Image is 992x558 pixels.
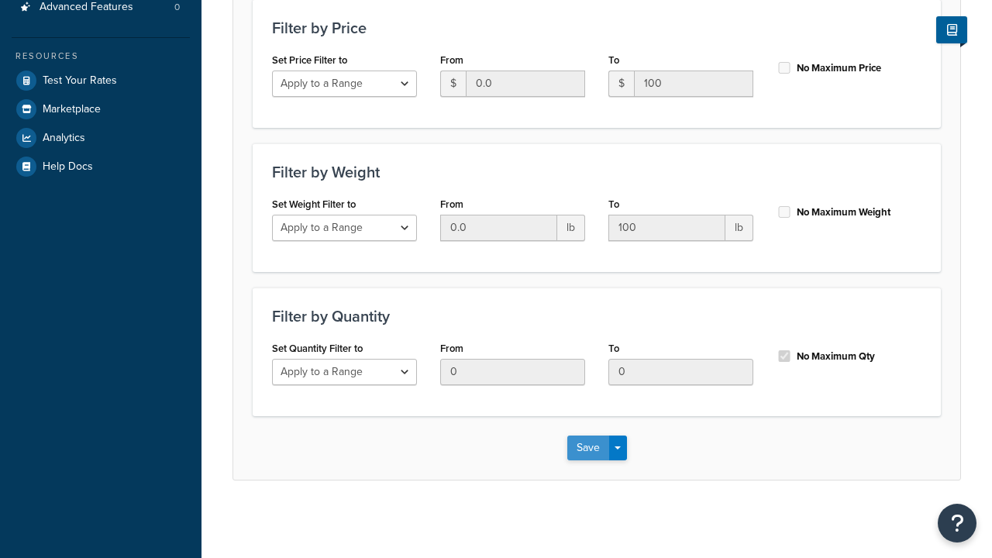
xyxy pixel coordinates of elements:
[12,50,190,63] div: Resources
[12,67,190,95] a: Test Your Rates
[43,103,101,116] span: Marketplace
[938,504,976,542] button: Open Resource Center
[272,54,347,66] label: Set Price Filter to
[272,343,363,354] label: Set Quantity Filter to
[797,61,881,75] label: No Maximum Price
[174,1,180,14] span: 0
[608,198,619,210] label: To
[40,1,133,14] span: Advanced Features
[43,132,85,145] span: Analytics
[272,164,921,181] h3: Filter by Weight
[440,71,466,97] span: $
[272,198,356,210] label: Set Weight Filter to
[608,343,619,354] label: To
[12,95,190,123] a: Marketplace
[608,71,634,97] span: $
[440,198,463,210] label: From
[557,215,585,241] span: lb
[797,205,890,219] label: No Maximum Weight
[567,436,609,460] button: Save
[43,74,117,88] span: Test Your Rates
[12,124,190,152] a: Analytics
[797,350,875,363] label: No Maximum Qty
[936,16,967,43] button: Show Help Docs
[43,160,93,174] span: Help Docs
[272,308,921,325] h3: Filter by Quantity
[12,153,190,181] a: Help Docs
[608,54,619,66] label: To
[272,19,921,36] h3: Filter by Price
[440,54,463,66] label: From
[440,343,463,354] label: From
[725,215,753,241] span: lb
